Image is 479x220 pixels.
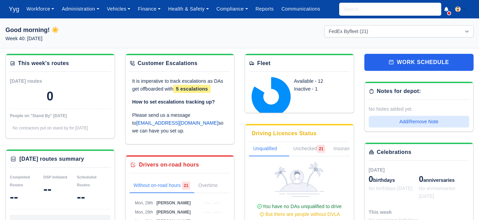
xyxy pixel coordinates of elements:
[164,2,213,16] a: Health & Safety
[364,54,474,71] a: work schedule
[249,142,289,156] a: Unqualified
[369,174,373,184] span: 0
[132,98,228,106] p: How to set escalations tracking up?
[214,201,220,205] span: --:--
[278,2,324,16] a: Communications
[130,179,195,193] a: Without on-road hours
[132,111,228,135] p: Please send us a message to so we can have you set up.
[182,182,190,190] span: 21
[294,77,344,85] div: Available - 12
[339,3,441,16] input: Search...
[5,35,155,43] p: Week 40: [DATE]
[377,148,412,156] div: Celebrations
[257,59,270,67] div: Fleet
[294,85,344,93] div: Inactive - 1
[369,116,469,127] button: Add/Remove Note
[19,155,84,163] div: [DATE] routes summary
[252,129,317,138] div: Driving Licences Status
[23,2,58,16] a: Workforce
[419,174,423,184] span: 0
[369,186,413,191] span: No birthdays [DATE]
[369,167,385,173] span: [DATE]
[44,175,67,179] small: DSP Initiated
[13,126,88,130] span: No contractors put on stand by for [DATE]
[289,142,329,156] a: Unchecked
[136,120,218,126] a: [EMAIL_ADDRESS][DOMAIN_NAME]
[134,2,164,16] a: Finance
[204,201,210,205] span: --:--
[419,186,455,199] span: No anniversaries [DATE]
[204,210,210,215] span: --:--
[194,179,231,193] a: Overtime
[156,201,191,205] span: [PERSON_NAME]
[10,190,44,204] div: --
[252,2,278,16] a: Reports
[5,2,23,16] span: Yyg
[77,175,97,187] small: Scheduled Routes
[58,2,103,16] a: Administration
[18,59,69,67] div: This week's routes
[369,209,392,215] span: This week
[47,90,53,103] div: 0
[77,190,111,204] div: --
[10,175,30,187] small: Completed Routes
[377,87,421,95] div: Notes for depot:
[132,77,228,93] p: It is imperative to track escalations as DAs get offboarded with
[5,25,155,35] h1: Good morning! ☀️
[317,145,325,153] span: 21
[10,77,60,85] div: [DATE] routes
[135,201,153,205] span: Mon, 29th
[44,182,77,196] div: --
[214,210,220,215] span: --:--
[329,142,366,156] a: Insurance
[139,161,199,169] div: Drivers on-road hours
[213,2,252,16] a: Compliance
[138,59,198,67] div: Customer Escalations
[369,174,419,185] div: birthdays
[5,3,23,16] a: Yyg
[369,105,469,113] div: No Notes added yet.
[103,2,134,16] a: Vehicles
[173,85,211,93] span: 5 escalations
[419,174,469,185] div: anniversaries
[10,113,111,119] div: People on "Stand By" [DATE]
[135,210,153,215] span: Mon, 29th
[156,210,191,215] span: [PERSON_NAME]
